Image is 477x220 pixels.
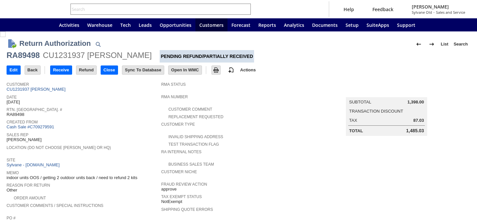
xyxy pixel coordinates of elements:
a: Order Amount [14,196,46,200]
span: Help [344,6,354,12]
a: List [438,39,451,49]
a: Business Sales Team [169,162,214,167]
svg: Search [242,5,249,13]
a: Test Transaction Flag [169,142,219,147]
img: Quick Find [94,40,102,48]
a: Invalid Shipping Address [169,135,223,139]
a: RMA Number [161,95,188,99]
a: Leads [135,18,156,31]
span: Analytics [284,22,304,28]
span: indoor units OOS / getting 2 outdoor units back / need to refund 2 kits [7,175,137,180]
span: Leads [139,22,152,28]
a: CU1231937 [PERSON_NAME] [7,87,67,92]
a: Site [7,158,15,162]
img: Next [428,40,436,48]
span: Tech [120,22,131,28]
a: Transaction Discount [349,109,403,114]
span: NotExempt [161,199,182,204]
svg: Recent Records [12,21,20,29]
a: Sylvane - [DOMAIN_NAME] [7,162,61,167]
span: Sales and Service [436,10,465,15]
a: Location (Do Not Choose [PERSON_NAME] or HQ) [7,145,111,150]
span: Forecast [231,22,250,28]
input: Open In WMC [169,66,202,74]
input: Close [101,66,118,74]
div: Pending Refund/Partially Received [160,50,254,63]
span: RA89498 [7,112,24,117]
span: 87.03 [413,118,424,123]
input: Search [71,5,242,13]
a: Analytics [280,18,308,31]
a: Customers [195,18,228,31]
span: Sylvane Old [412,10,432,15]
a: Home [39,18,55,31]
input: Sync To Database [122,66,164,74]
a: Total [349,128,363,133]
span: Opportunities [160,22,191,28]
a: Support [393,18,419,31]
span: Reports [258,22,276,28]
a: Customer Comment [169,107,212,112]
a: Fraud Review Action [161,182,207,187]
h1: Return Authorization [19,38,91,49]
a: Customer Niche [161,170,197,174]
span: Other [7,188,17,193]
span: 1,398.00 [407,100,424,105]
a: Reports [254,18,280,31]
svg: Shortcuts [28,21,35,29]
span: SuiteApps [367,22,389,28]
a: Customer Type [161,122,195,127]
a: Tax Exempt Status [161,194,202,199]
span: Warehouse [87,22,112,28]
a: Forecast [228,18,254,31]
caption: Summary [346,87,427,97]
div: Shortcuts [24,18,39,31]
span: Activities [59,22,79,28]
span: 1,485.03 [406,128,424,134]
a: Date [7,95,17,100]
div: RA89498 [7,50,40,61]
a: Customer Comments / Special Instructions [7,203,103,208]
div: CU1231937 [PERSON_NAME] [43,50,152,61]
a: SuiteApps [363,18,393,31]
span: approve [161,187,177,192]
input: Print [212,66,220,74]
input: Refund [76,66,96,74]
input: Edit [7,66,20,74]
a: Documents [308,18,342,31]
a: Shipping Quote Errors [161,207,213,212]
span: [DATE] [7,100,20,105]
a: Memo [7,171,19,175]
img: add-record.svg [227,66,235,74]
span: Documents [312,22,338,28]
a: RMA Status [161,82,186,87]
a: Setup [342,18,363,31]
a: Warehouse [83,18,116,31]
a: Actions [238,67,259,72]
a: Tech [116,18,135,31]
a: Tax [349,118,357,123]
span: - [433,10,435,15]
a: Replacement Requested [169,115,224,119]
span: [PERSON_NAME] [412,4,465,10]
a: Customer [7,82,29,87]
a: Recent Records [8,18,24,31]
span: Feedback [372,6,393,12]
span: Support [397,22,415,28]
span: Setup [346,22,359,28]
input: Receive [50,66,72,74]
a: Rtn. [GEOGRAPHIC_DATA]. # [7,107,62,112]
a: Created From [7,120,38,124]
a: Sales Rep [7,133,29,137]
img: Previous [415,40,423,48]
span: [PERSON_NAME] [7,137,42,142]
input: Back [25,66,40,74]
span: Customers [199,22,224,28]
a: Opportunities [156,18,195,31]
a: Activities [55,18,83,31]
a: Subtotal [349,100,371,104]
a: Cash Sale #C709279591 [7,124,54,129]
a: Search [451,39,470,49]
svg: Home [43,21,51,29]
